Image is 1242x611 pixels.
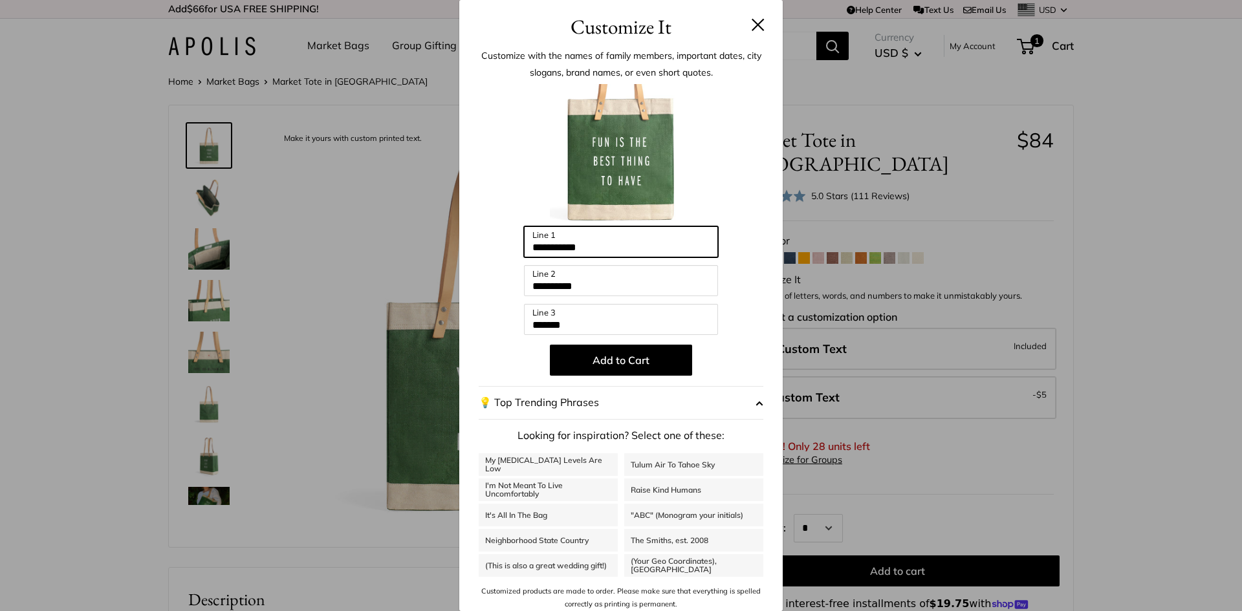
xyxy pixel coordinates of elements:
[479,12,763,42] h3: Customize It
[479,47,763,81] p: Customize with the names of family members, important dates, city slogans, brand names, or even s...
[479,584,763,611] p: Customized products are made to order. Please make sure that everything is spelled correctly as p...
[624,478,763,501] a: Raise Kind Humans
[479,554,618,577] a: (This is also a great wedding gift!)
[479,504,618,526] a: It's All In The Bag
[624,554,763,577] a: (Your Geo Coordinates), [GEOGRAPHIC_DATA]
[550,345,692,376] button: Add to Cart
[479,529,618,552] a: Neighborhood State Country
[479,478,618,501] a: I'm Not Meant To Live Uncomfortably
[550,84,692,226] img: customizer-prod
[624,453,763,476] a: Tulum Air To Tahoe Sky
[479,453,618,476] a: My [MEDICAL_DATA] Levels Are Low
[479,426,763,445] p: Looking for inspiration? Select one of these:
[479,386,763,420] button: 💡 Top Trending Phrases
[624,504,763,526] a: "ABC" (Monogram your initials)
[624,529,763,552] a: The Smiths, est. 2008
